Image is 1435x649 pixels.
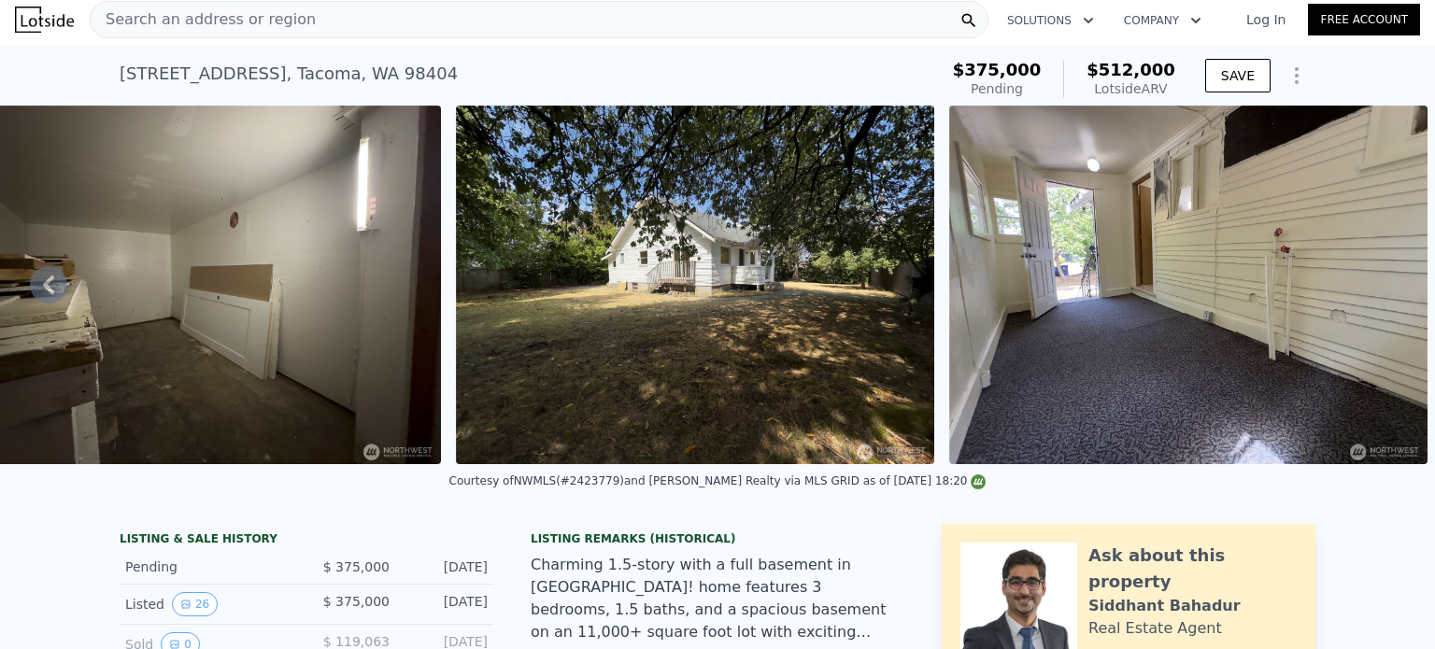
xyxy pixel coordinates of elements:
img: Sale: 167542159 Parcel: 100465735 [949,106,1428,464]
div: Ask about this property [1088,543,1297,595]
div: Pending [953,79,1042,98]
div: Listing Remarks (Historical) [531,531,904,546]
div: [STREET_ADDRESS] , Tacoma , WA 98404 [120,61,458,87]
span: $375,000 [953,60,1042,79]
button: Solutions [992,4,1109,37]
div: LISTING & SALE HISTORY [120,531,493,550]
a: Log In [1224,10,1308,29]
div: [DATE] [405,557,488,576]
div: [DATE] [405,592,488,616]
button: View historical data [172,592,218,616]
div: Real Estate Agent [1088,617,1222,640]
div: Charming 1.5-story with a full basement in [GEOGRAPHIC_DATA]! home features 3 bedrooms, 1.5 baths... [531,554,904,643]
button: SAVE [1205,59,1271,92]
span: $ 375,000 [323,559,390,574]
span: $512,000 [1087,60,1175,79]
a: Free Account [1308,4,1420,35]
div: Siddhant Bahadur [1088,595,1241,617]
div: Lotside ARV [1087,79,1175,98]
div: Pending [125,557,291,576]
span: $ 119,063 [323,634,390,649]
button: Company [1109,4,1216,37]
img: Lotside [15,7,74,33]
div: Courtesy of NWMLS (#2423779) and [PERSON_NAME] Realty via MLS GRID as of [DATE] 18:20 [449,474,987,487]
img: NWMLS Logo [971,474,986,489]
span: $ 375,000 [323,594,390,609]
img: Sale: 167542159 Parcel: 100465735 [456,106,934,464]
div: Listed [125,592,291,616]
button: Show Options [1278,57,1315,94]
span: Search an address or region [91,8,316,31]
